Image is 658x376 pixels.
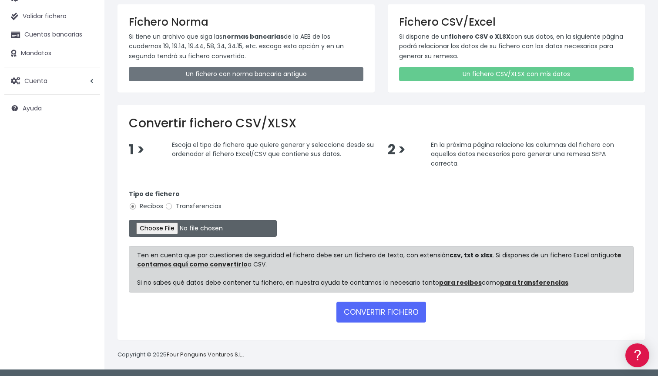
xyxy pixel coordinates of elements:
a: Formatos [9,110,165,123]
a: General [9,186,165,200]
a: Perfiles de empresas [9,150,165,164]
span: Escoja el tipo de fichero que quiere generar y seleccione desde su ordenador el fichero Excel/CSV... [172,140,374,158]
p: Si dispone de un con sus datos, en la siguiente página podrá relacionar los datos de su fichero c... [399,32,634,61]
div: Convertir ficheros [9,96,165,104]
div: Ten en cuenta que por cuestiones de seguridad el fichero debe ser un fichero de texto, con extens... [129,246,634,293]
a: Información general [9,74,165,87]
strong: Tipo de fichero [129,190,180,198]
a: Cuenta [4,72,100,90]
span: 1 > [129,140,144,159]
a: Ayuda [4,99,100,117]
button: CONVERTIR FICHERO [336,302,426,323]
div: Información general [9,60,165,69]
a: Four Penguins Ventures S.L. [167,350,243,359]
a: API [9,222,165,236]
strong: normas bancarias [222,32,284,41]
strong: csv, txt o xlsx [450,251,493,260]
a: te contamos aquí como convertirlo [137,251,621,269]
label: Recibos [129,202,163,211]
h3: Fichero Norma [129,16,363,28]
label: Transferencias [165,202,222,211]
a: para transferencias [500,278,568,287]
button: Contáctanos [9,233,165,248]
div: Facturación [9,173,165,181]
p: Si tiene un archivo que siga las de la AEB de los cuadernos 19, 19.14, 19.44, 58, 34, 34.15, etc.... [129,32,363,61]
h3: Fichero CSV/Excel [399,16,634,28]
span: Cuenta [24,76,47,85]
span: En la próxima página relacione las columnas del fichero con aquellos datos necesarios para genera... [431,140,614,167]
span: 2 > [388,140,406,159]
strong: fichero CSV o XLSX [449,32,510,41]
a: Videotutoriales [9,137,165,150]
h2: Convertir fichero CSV/XLSX [129,116,634,131]
a: POWERED BY ENCHANT [120,250,168,259]
a: para recibos [439,278,482,287]
a: Un fichero CSV/XLSX con mis datos [399,67,634,81]
p: Copyright © 2025 . [117,350,244,359]
a: Un fichero con norma bancaria antiguo [129,67,363,81]
a: Problemas habituales [9,123,165,137]
span: Ayuda [23,104,42,113]
a: Mandatos [4,44,100,63]
a: Validar fichero [4,7,100,26]
div: Programadores [9,209,165,217]
a: Cuentas bancarias [4,26,100,44]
